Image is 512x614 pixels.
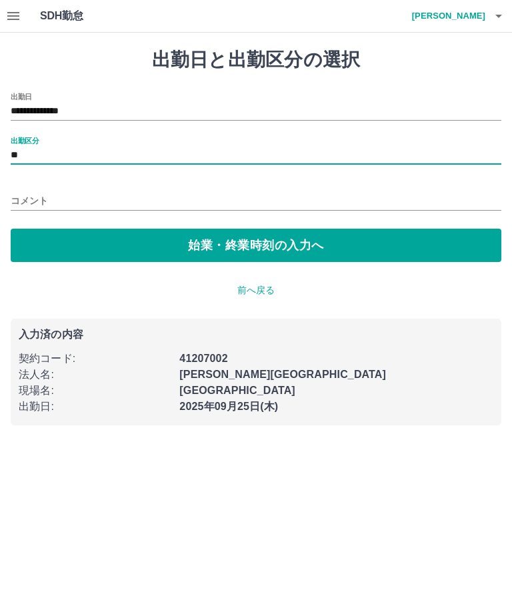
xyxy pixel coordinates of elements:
p: 前へ戻る [11,283,501,297]
b: 2025年09月25日(木) [179,401,278,412]
p: 出勤日 : [19,399,171,415]
p: 現場名 : [19,383,171,399]
p: 法人名 : [19,367,171,383]
p: 契約コード : [19,351,171,367]
button: 始業・終業時刻の入力へ [11,229,501,262]
label: 出勤日 [11,91,32,101]
p: 入力済の内容 [19,329,493,340]
h1: 出勤日と出勤区分の選択 [11,49,501,71]
b: 41207002 [179,353,227,364]
label: 出勤区分 [11,135,39,145]
b: [GEOGRAPHIC_DATA] [179,385,295,396]
b: [PERSON_NAME][GEOGRAPHIC_DATA] [179,369,386,380]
